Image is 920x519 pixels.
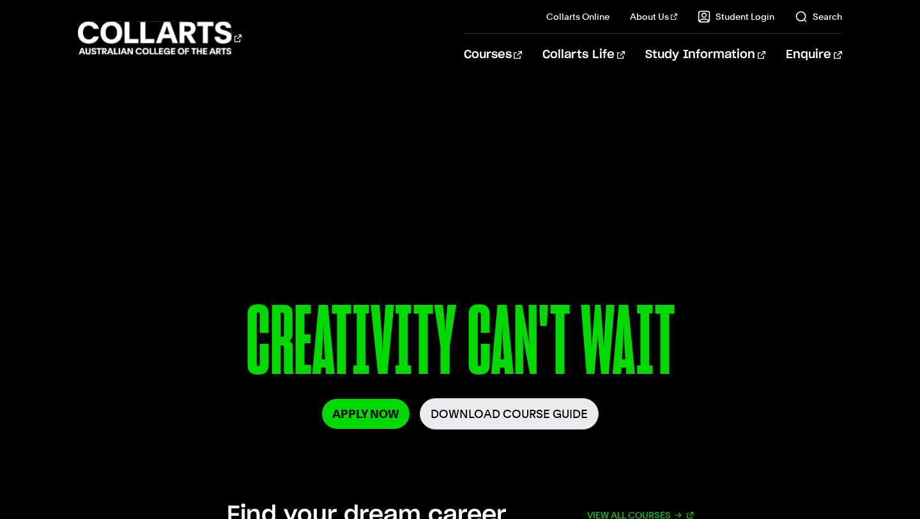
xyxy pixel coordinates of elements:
[698,10,774,23] a: Student Login
[630,10,677,23] a: About Us
[546,10,609,23] a: Collarts Online
[322,399,410,429] a: Apply Now
[786,34,841,76] a: Enquire
[645,34,765,76] a: Study Information
[78,20,241,56] div: Go to homepage
[78,293,841,398] p: CREATIVITY CAN'T WAIT
[795,10,842,23] a: Search
[542,34,625,76] a: Collarts Life
[464,34,522,76] a: Courses
[420,398,599,430] a: Download Course Guide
